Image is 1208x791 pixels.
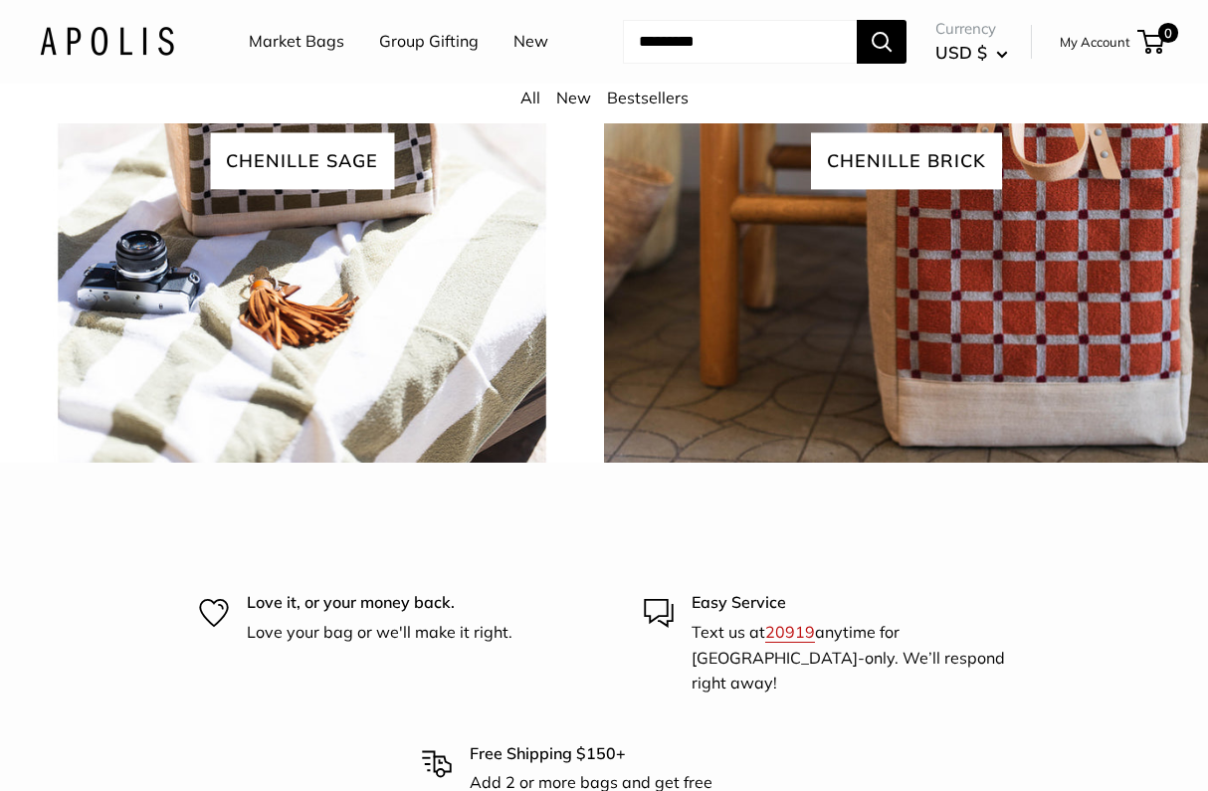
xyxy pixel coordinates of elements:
[247,620,512,646] p: Love your bag or we'll make it right.
[470,741,787,767] p: Free Shipping $150+
[1060,30,1130,54] a: My Account
[1139,30,1164,54] a: 0
[1158,23,1178,43] span: 0
[935,42,987,63] span: USD $
[811,132,1002,189] span: chenille brick
[556,88,591,107] a: New
[765,622,815,642] a: 20919
[692,590,1009,616] p: Easy Service
[520,88,540,107] a: All
[513,27,548,57] a: New
[935,15,1008,43] span: Currency
[623,20,857,64] input: Search...
[40,27,174,56] img: Apolis
[857,20,906,64] button: Search
[379,27,479,57] a: Group Gifting
[247,590,512,616] p: Love it, or your money back.
[935,37,1008,69] button: USD $
[692,620,1009,696] p: Text us at anytime for [GEOGRAPHIC_DATA]-only. We’ll respond right away!
[607,88,689,107] a: Bestsellers
[249,27,344,57] a: Market Bags
[210,132,394,189] span: Chenille sage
